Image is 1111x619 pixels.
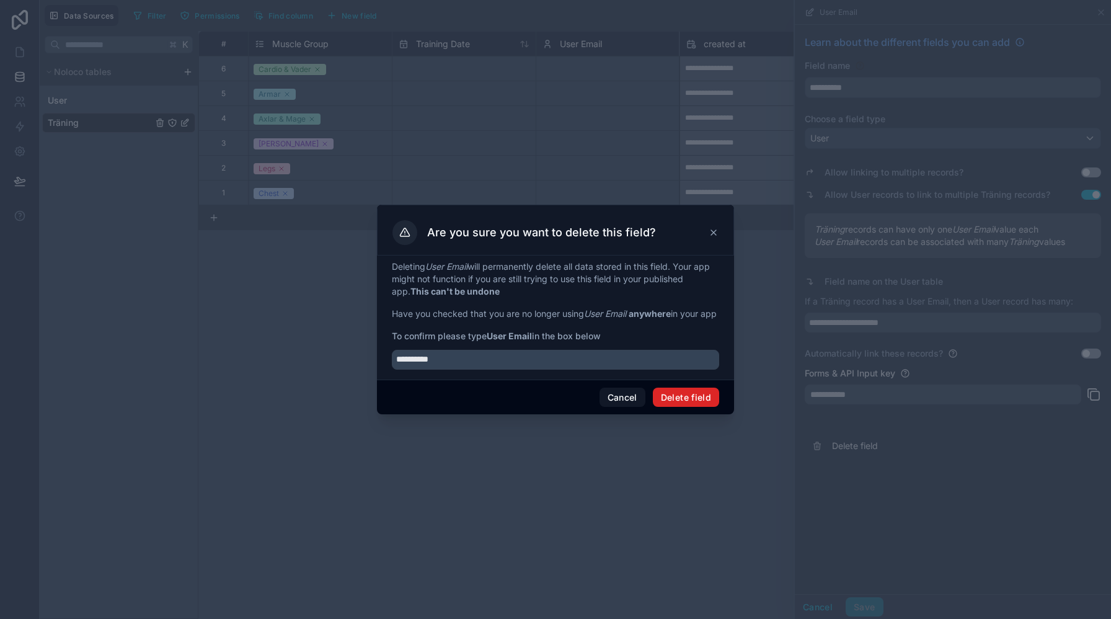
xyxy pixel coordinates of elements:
button: Cancel [600,388,645,407]
strong: User Email [487,331,532,341]
h3: Are you sure you want to delete this field? [427,225,656,240]
button: Delete field [653,388,719,407]
strong: anywhere [629,308,671,319]
em: User Email [584,308,626,319]
span: To confirm please type in the box below [392,330,719,342]
strong: This can't be undone [410,286,500,296]
p: Have you checked that you are no longer using in your app [392,308,719,320]
p: Deleting will permanently delete all data stored in this field. Your app might not function if yo... [392,261,719,298]
em: User Email [425,261,467,272]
